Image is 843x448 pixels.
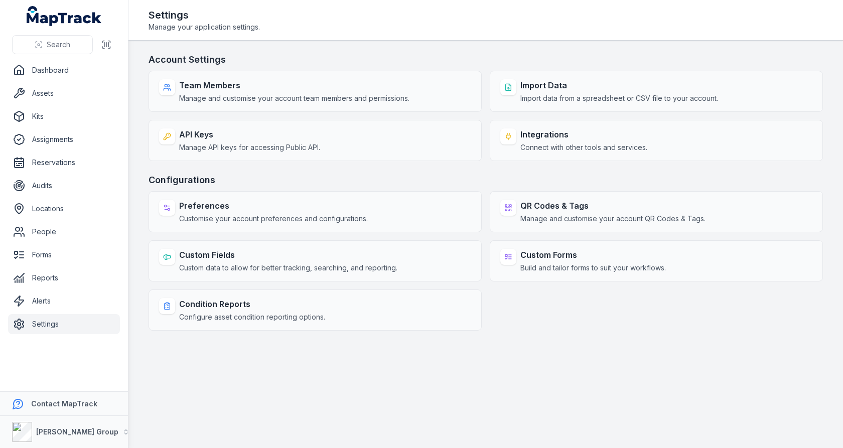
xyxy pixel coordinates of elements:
[12,35,93,54] button: Search
[36,427,118,436] strong: [PERSON_NAME] Group
[520,93,718,103] span: Import data from a spreadsheet or CSV file to your account.
[8,176,120,196] a: Audits
[149,191,482,232] a: PreferencesCustomise your account preferences and configurations.
[149,8,260,22] h2: Settings
[149,120,482,161] a: API KeysManage API keys for accessing Public API.
[8,153,120,173] a: Reservations
[8,83,120,103] a: Assets
[31,399,97,408] strong: Contact MapTrack
[27,6,102,26] a: MapTrack
[179,249,397,261] strong: Custom Fields
[520,79,718,91] strong: Import Data
[520,200,706,212] strong: QR Codes & Tags
[490,240,823,281] a: Custom FormsBuild and tailor forms to suit your workflows.
[179,298,325,310] strong: Condition Reports
[179,93,409,103] span: Manage and customise your account team members and permissions.
[490,71,823,112] a: Import DataImport data from a spreadsheet or CSV file to your account.
[179,312,325,322] span: Configure asset condition reporting options.
[47,40,70,50] span: Search
[8,291,120,311] a: Alerts
[8,268,120,288] a: Reports
[149,71,482,112] a: Team MembersManage and customise your account team members and permissions.
[149,289,482,331] a: Condition ReportsConfigure asset condition reporting options.
[8,245,120,265] a: Forms
[179,128,320,140] strong: API Keys
[520,263,666,273] span: Build and tailor forms to suit your workflows.
[179,79,409,91] strong: Team Members
[8,106,120,126] a: Kits
[179,263,397,273] span: Custom data to allow for better tracking, searching, and reporting.
[8,314,120,334] a: Settings
[520,142,647,153] span: Connect with other tools and services.
[149,22,260,32] span: Manage your application settings.
[149,53,823,67] h3: Account Settings
[179,214,368,224] span: Customise your account preferences and configurations.
[179,200,368,212] strong: Preferences
[520,128,647,140] strong: Integrations
[8,222,120,242] a: People
[490,120,823,161] a: IntegrationsConnect with other tools and services.
[8,129,120,150] a: Assignments
[149,240,482,281] a: Custom FieldsCustom data to allow for better tracking, searching, and reporting.
[520,214,706,224] span: Manage and customise your account QR Codes & Tags.
[520,249,666,261] strong: Custom Forms
[8,60,120,80] a: Dashboard
[490,191,823,232] a: QR Codes & TagsManage and customise your account QR Codes & Tags.
[8,199,120,219] a: Locations
[179,142,320,153] span: Manage API keys for accessing Public API.
[149,173,823,187] h3: Configurations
